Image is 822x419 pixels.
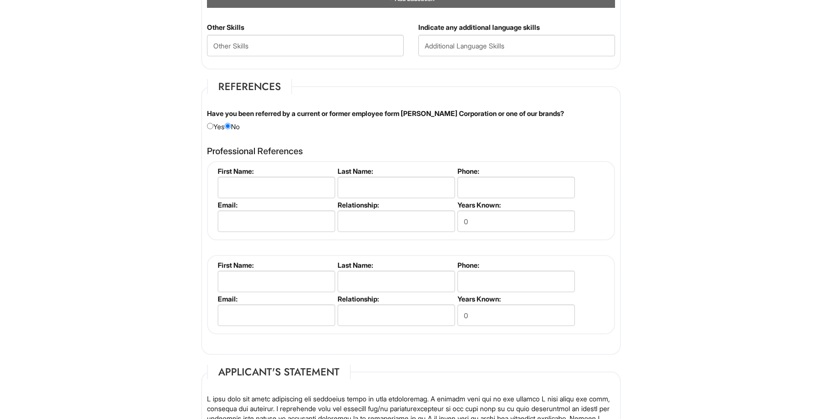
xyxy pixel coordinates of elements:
[218,201,334,209] label: Email:
[338,261,454,269] label: Last Name:
[457,295,573,303] label: Years Known:
[207,146,615,156] h4: Professional References
[338,201,454,209] label: Relationship:
[457,261,573,269] label: Phone:
[338,167,454,175] label: Last Name:
[338,295,454,303] label: Relationship:
[218,295,334,303] label: Email:
[207,23,244,32] label: Other Skills
[200,109,622,132] div: Yes No
[207,365,351,379] legend: Applicant's Statement
[218,261,334,269] label: First Name:
[207,109,564,118] label: Have you been referred by a current or former employee form [PERSON_NAME] Corporation or one of o...
[457,167,573,175] label: Phone:
[418,35,615,56] input: Additional Language Skills
[218,167,334,175] label: First Name:
[207,35,404,56] input: Other Skills
[207,79,292,94] legend: References
[418,23,540,32] label: Indicate any additional language skills
[457,201,573,209] label: Years Known:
